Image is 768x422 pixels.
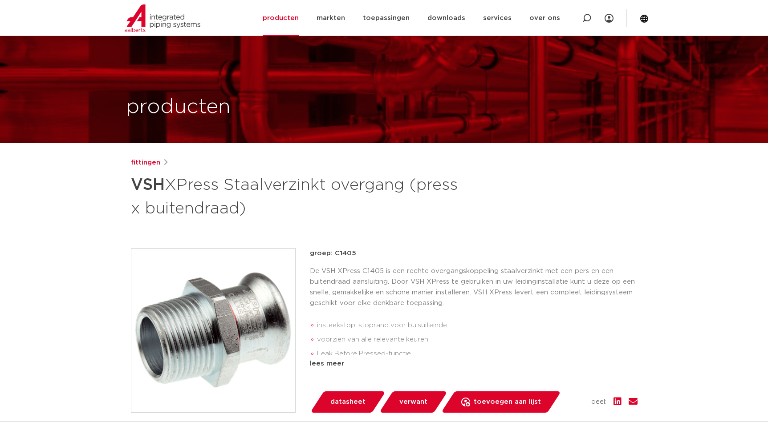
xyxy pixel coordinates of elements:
span: verwant [399,395,427,409]
a: datasheet [310,391,386,413]
a: fittingen [131,157,160,168]
a: verwant [379,391,447,413]
li: Leak Before Pressed-functie [317,347,638,361]
img: Product Image for VSH XPress Staalverzinkt overgang (press x buitendraad) [131,249,295,412]
h1: XPress Staalverzinkt overgang (press x buitendraad) [131,172,465,220]
span: deel: [591,397,606,407]
span: datasheet [330,395,366,409]
p: groep: C1405 [310,248,638,259]
div: lees meer [310,358,638,369]
p: De VSH XPress C1405 is een rechte overgangskoppeling staalverzinkt met een pers en een buitendraa... [310,266,638,309]
li: voorzien van alle relevante keuren [317,333,638,347]
li: insteekstop: stoprand voor buisuiteinde [317,318,638,333]
strong: VSH [131,177,165,193]
span: toevoegen aan lijst [474,395,541,409]
h1: producten [126,93,231,121]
